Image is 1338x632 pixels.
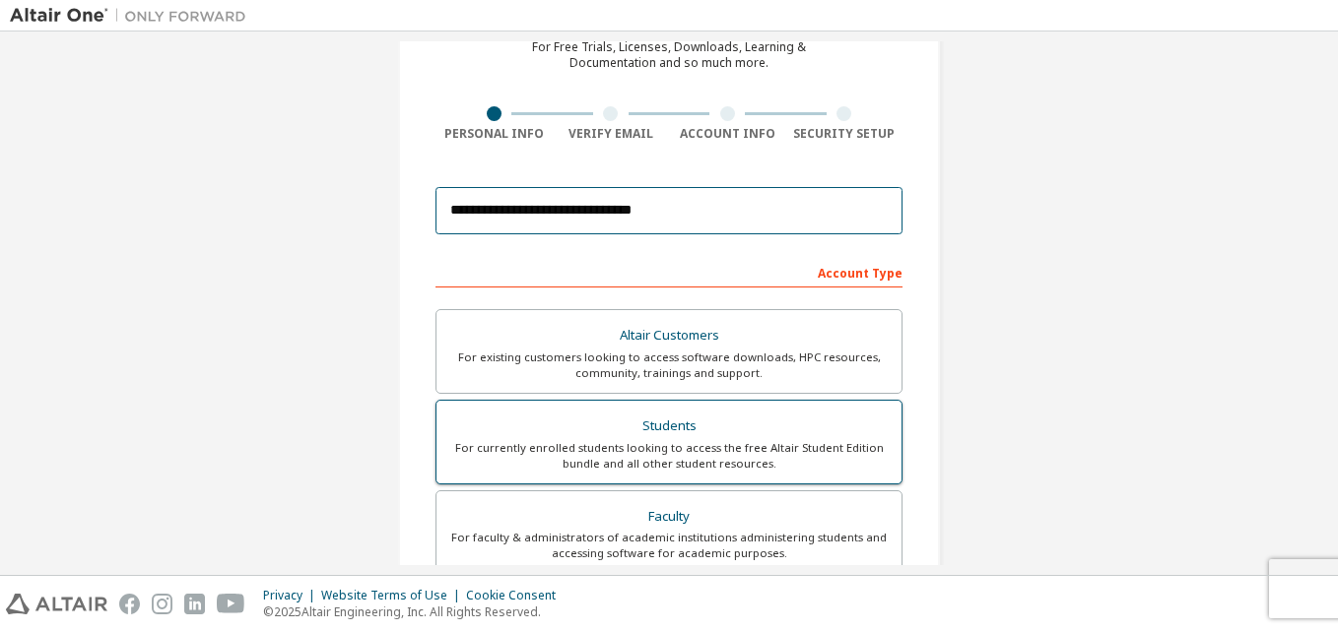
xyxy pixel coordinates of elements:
div: Faculty [448,503,890,531]
div: For Free Trials, Licenses, Downloads, Learning & Documentation and so much more. [532,39,806,71]
div: Account Type [435,256,903,287]
div: Website Terms of Use [321,588,466,603]
div: For currently enrolled students looking to access the free Altair Student Edition bundle and all ... [448,440,890,472]
div: Personal Info [435,126,553,142]
div: Privacy [263,588,321,603]
div: Verify Email [553,126,670,142]
img: facebook.svg [119,594,140,614]
div: Security Setup [786,126,903,142]
div: Account Info [669,126,786,142]
img: instagram.svg [152,594,172,614]
img: altair_logo.svg [6,594,107,614]
div: For existing customers looking to access software downloads, HPC resources, community, trainings ... [448,349,890,381]
img: youtube.svg [217,594,245,614]
p: © 2025 Altair Engineering, Inc. All Rights Reserved. [263,603,568,620]
div: Altair Customers [448,322,890,349]
img: Altair One [10,6,256,26]
div: Cookie Consent [466,588,568,603]
div: For faculty & administrators of academic institutions administering students and accessing softwa... [448,530,890,561]
img: linkedin.svg [184,594,205,614]
div: Students [448,412,890,440]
